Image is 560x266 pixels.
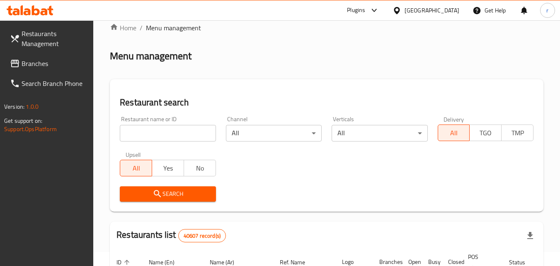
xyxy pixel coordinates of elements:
[120,96,533,109] h2: Restaurant search
[3,54,94,73] a: Branches
[469,124,502,141] button: TGO
[444,116,464,122] label: Delivery
[120,160,152,176] button: All
[126,151,141,157] label: Upsell
[438,124,470,141] button: All
[22,29,87,49] span: Restaurants Management
[126,189,209,199] span: Search
[120,125,216,142] input: Search for restaurant name or ID..
[110,49,192,63] h2: Menu management
[226,125,322,142] div: All
[26,101,39,112] span: 1.0.0
[187,162,213,174] span: No
[3,73,94,93] a: Search Branch Phone
[22,59,87,68] span: Branches
[140,23,143,33] li: /
[124,162,149,174] span: All
[110,23,543,33] nav: breadcrumb
[3,24,94,54] a: Restaurants Management
[22,78,87,88] span: Search Branch Phone
[178,229,226,242] div: Total records count
[546,6,548,15] span: r
[4,101,24,112] span: Version:
[505,127,530,139] span: TMP
[120,186,216,202] button: Search
[184,160,216,176] button: No
[179,232,225,240] span: 40607 record(s)
[441,127,467,139] span: All
[347,5,365,15] div: Plugins
[520,226,540,246] div: Export file
[116,229,226,242] h2: Restaurants list
[146,23,201,33] span: Menu management
[473,127,498,139] span: TGO
[155,162,181,174] span: Yes
[501,124,533,141] button: TMP
[110,23,136,33] a: Home
[4,115,42,126] span: Get support on:
[4,124,57,134] a: Support.OpsPlatform
[405,6,459,15] div: [GEOGRAPHIC_DATA]
[332,125,427,142] div: All
[152,160,184,176] button: Yes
